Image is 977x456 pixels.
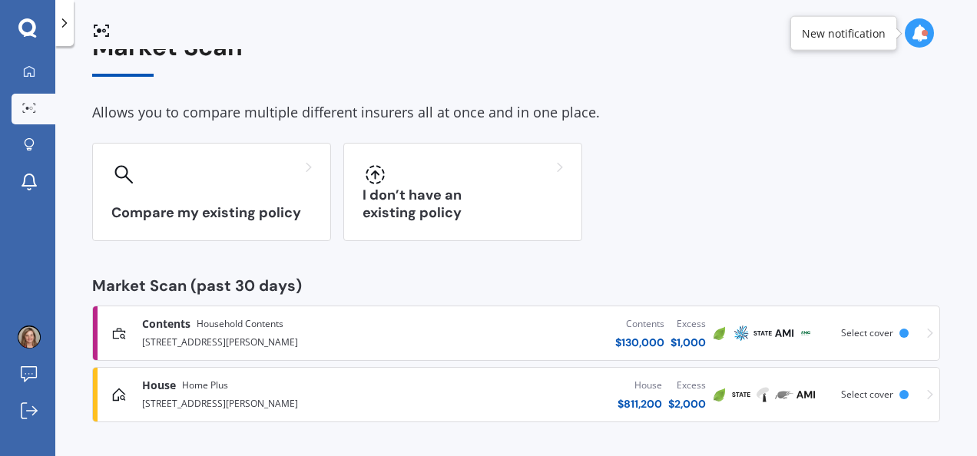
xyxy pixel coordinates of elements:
[92,33,940,77] div: Market Scan
[710,324,729,342] img: Initio
[618,378,662,393] div: House
[841,326,893,339] span: Select cover
[142,378,176,393] span: House
[92,278,940,293] div: Market Scan (past 30 days)
[92,367,940,422] a: HouseHome Plus[STREET_ADDRESS][PERSON_NAME]House$811,200Excess$2,000InitioStateTowerTrade Me Insu...
[142,332,410,350] div: [STREET_ADDRESS][PERSON_NAME]
[615,316,664,332] div: Contents
[92,101,940,124] div: Allows you to compare multiple different insurers all at once and in one place.
[797,385,815,404] img: AMI
[732,324,750,342] img: AMP
[797,324,815,342] img: FMG
[671,316,706,332] div: Excess
[668,396,706,411] div: $ 2,000
[802,25,886,41] div: New notification
[18,325,41,349] img: picture
[753,324,772,342] img: State
[732,385,750,404] img: State
[111,204,312,222] h3: Compare my existing policy
[92,306,940,361] a: ContentsHousehold Contents[STREET_ADDRESS][PERSON_NAME]Contents$130,000Excess$1,000InitioAMPState...
[671,335,706,350] div: $ 1,000
[182,378,228,393] span: Home Plus
[197,316,283,332] span: Household Contents
[775,385,793,404] img: Trade Me Insurance
[753,385,772,404] img: Tower
[775,324,793,342] img: AMI
[363,187,563,222] h3: I don’t have an existing policy
[615,335,664,350] div: $ 130,000
[668,378,706,393] div: Excess
[618,396,662,411] div: $ 811,200
[142,393,410,411] div: [STREET_ADDRESS][PERSON_NAME]
[710,385,729,404] img: Initio
[142,316,190,332] span: Contents
[841,388,893,401] span: Select cover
